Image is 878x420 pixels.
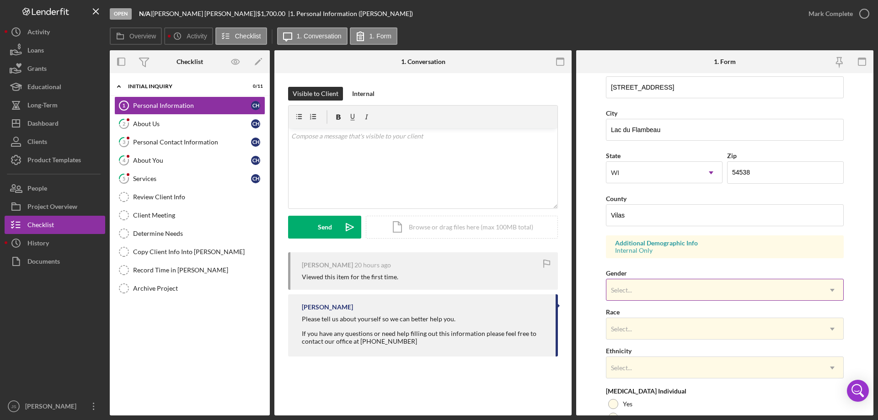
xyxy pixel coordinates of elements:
div: Activity [27,23,50,43]
div: C H [251,119,260,128]
div: Determine Needs [133,230,265,237]
button: Project Overview [5,197,105,216]
button: Checklist [5,216,105,234]
label: Yes [623,400,632,408]
div: C H [251,138,260,147]
div: About You [133,157,251,164]
div: Please tell us about yourself so we can better help you. [302,315,546,323]
div: Client Meeting [133,212,265,219]
button: Internal [348,87,379,101]
label: 1. Conversation [297,32,342,40]
tspan: 3 [123,139,125,145]
a: Record Time in [PERSON_NAME] [114,261,265,279]
button: Send [288,216,361,239]
div: If you have any questions or need help filling out this information please feel free to contact o... [302,330,546,345]
div: Project Overview [27,197,77,218]
div: [MEDICAL_DATA] Individual [606,388,844,395]
button: Activity [5,23,105,41]
button: Mark Complete [799,5,873,23]
div: Product Templates [27,151,81,171]
div: Review Client Info [133,193,265,201]
label: 1. Form [369,32,391,40]
button: Long-Term [5,96,105,114]
button: Grants [5,59,105,78]
div: WI [611,169,619,176]
tspan: 1 [123,103,125,108]
div: Open [110,8,132,20]
button: Product Templates [5,151,105,169]
a: Review Client Info [114,188,265,206]
div: Select... [611,364,632,372]
div: Copy Client Info Into [PERSON_NAME] [133,248,265,255]
button: Dashboard [5,114,105,133]
div: Archive Project [133,285,265,292]
div: Send [318,216,332,239]
div: [PERSON_NAME] [23,397,82,418]
div: Record Time in [PERSON_NAME] [133,266,265,274]
label: City [606,109,617,117]
div: Internal Only [615,247,835,254]
b: N/A [139,10,150,17]
div: [PERSON_NAME] [302,261,353,269]
div: C H [251,101,260,110]
label: Checklist [235,32,261,40]
div: Checklist [177,58,203,65]
div: Viewed this item for the first time. [302,273,398,281]
a: Copy Client Info Into [PERSON_NAME] [114,243,265,261]
div: History [27,234,49,255]
button: Loans [5,41,105,59]
div: Services [133,175,251,182]
div: Loans [27,41,44,62]
button: Checklist [215,27,267,45]
button: Overview [110,27,162,45]
div: People [27,179,47,200]
label: County [606,195,626,202]
div: Clients [27,133,47,153]
div: Additional Demographic Info [615,239,835,247]
div: About Us [133,120,251,128]
button: Clients [5,133,105,151]
div: | 1. Personal Information ([PERSON_NAME]) [288,10,413,17]
text: JS [11,404,16,409]
div: [PERSON_NAME] [PERSON_NAME] | [152,10,257,17]
div: 1. Conversation [401,58,445,65]
button: Activity [164,27,213,45]
label: Activity [187,32,207,40]
div: 0 / 11 [246,84,263,89]
a: Archive Project [114,279,265,298]
button: 1. Conversation [277,27,348,45]
button: Documents [5,252,105,271]
a: 2About UsCH [114,115,265,133]
tspan: 2 [123,121,125,127]
a: 1Personal InformationCH [114,96,265,115]
div: Visible to Client [293,87,338,101]
div: Initial Inquiry [128,84,240,89]
div: Open Intercom Messenger [847,380,869,402]
div: Mark Complete [808,5,853,23]
div: [PERSON_NAME] [302,303,353,311]
div: Dashboard [27,114,59,135]
div: C H [251,156,260,165]
button: History [5,234,105,252]
div: Select... [611,325,632,333]
tspan: 4 [123,157,126,163]
div: Checklist [27,216,54,236]
a: Educational [5,78,105,96]
a: 3Personal Contact InformationCH [114,133,265,151]
a: Client Meeting [114,206,265,224]
a: 4About YouCH [114,151,265,170]
div: Select... [611,287,632,294]
div: Personal Information [133,102,251,109]
div: Educational [27,78,61,98]
a: Determine Needs [114,224,265,243]
time: 2025-08-21 19:01 [354,261,391,269]
div: Personal Contact Information [133,138,251,146]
